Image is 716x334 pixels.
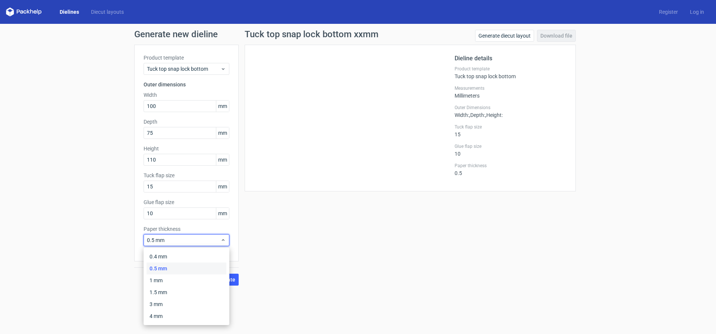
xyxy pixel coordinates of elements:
a: Diecut layouts [85,8,130,16]
label: Product template [144,54,229,61]
span: Width : [455,112,469,118]
h2: Dieline details [455,54,566,63]
div: 4 mm [147,310,226,322]
span: mm [216,181,229,192]
div: 0.4 mm [147,251,226,263]
div: 0.5 mm [147,263,226,274]
span: Tuck top snap lock bottom [147,65,220,73]
label: Measurements [455,85,566,91]
label: Glue flap size [455,143,566,149]
div: 10 [455,143,566,157]
span: , Height : [485,112,503,118]
a: Log in [684,8,710,16]
div: 1 mm [147,274,226,286]
a: Register [653,8,684,16]
span: 0.5 mm [147,236,220,244]
label: Height [144,145,229,152]
span: mm [216,154,229,165]
h1: Generate new dieline [134,30,582,39]
label: Paper thickness [144,225,229,233]
label: Glue flap size [144,198,229,206]
div: 3 mm [147,298,226,310]
div: Millimeters [455,85,566,99]
h3: Outer dimensions [144,81,229,88]
label: Width [144,91,229,99]
div: Tuck top snap lock bottom [455,66,566,79]
span: mm [216,208,229,219]
label: Product template [455,66,566,72]
label: Paper thickness [455,163,566,169]
span: mm [216,127,229,139]
label: Tuck flap size [144,172,229,179]
div: 0.5 [455,163,566,176]
label: Depth [144,118,229,125]
a: Dielines [54,8,85,16]
a: Generate diecut layout [475,30,534,42]
span: mm [216,101,229,112]
span: , Depth : [469,112,485,118]
div: 1.5 mm [147,286,226,298]
div: 15 [455,124,566,137]
label: Tuck flap size [455,124,566,130]
label: Outer Dimensions [455,105,566,111]
h1: Tuck top snap lock bottom xxmm [245,30,379,39]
